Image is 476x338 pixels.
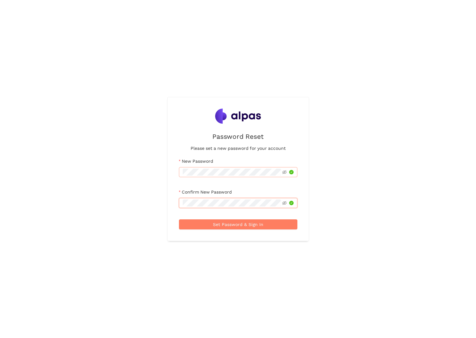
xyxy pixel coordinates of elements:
[191,145,286,152] h4: Please set a new password for your account
[183,200,281,206] input: Confirm New Password
[183,169,281,176] input: New Password
[282,201,287,205] span: eye-invisible
[215,109,261,124] img: Alpas Logo
[282,170,287,174] span: eye-invisible
[213,221,263,228] span: Set Password & Sign In
[179,158,213,165] label: New Password
[212,131,264,142] h2: Password Reset
[179,189,232,195] label: Confirm New Password
[179,219,297,229] button: Set Password & Sign In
